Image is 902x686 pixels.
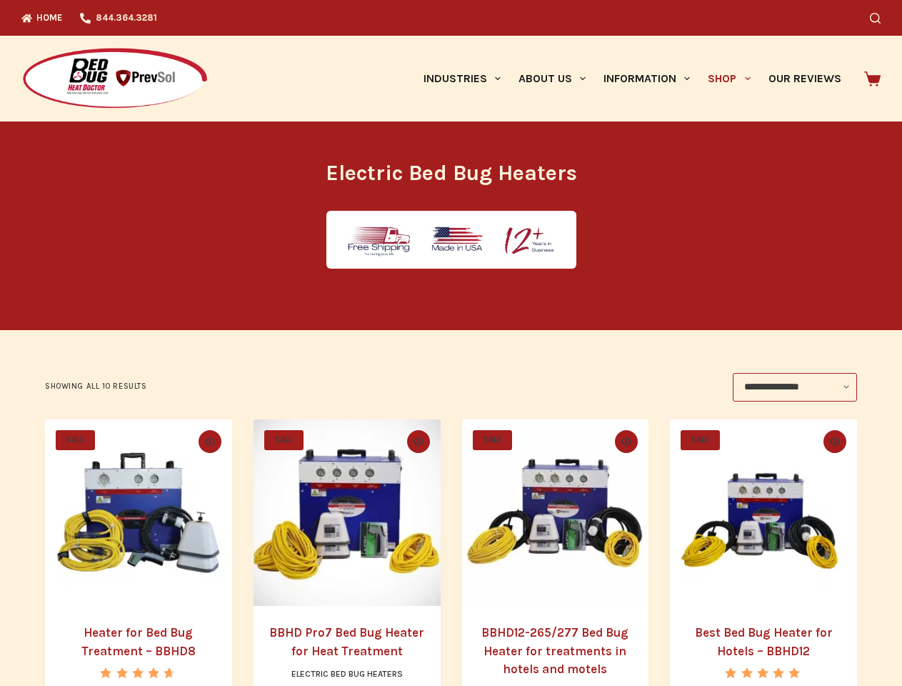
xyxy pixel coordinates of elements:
img: Prevsol/Bed Bug Heat Doctor [21,47,209,111]
a: BBHD Pro7 Bed Bug Heater for Heat Treatment [269,625,424,658]
span: SALE [264,430,304,450]
a: Electric Bed Bug Heaters [291,669,403,679]
button: Quick view toggle [407,430,430,453]
nav: Primary [414,36,850,121]
a: About Us [509,36,594,121]
h1: Electric Bed Bug Heaters [184,157,719,189]
p: Showing all 10 results [45,380,146,393]
a: BBHD12-265/277 Bed Bug Heater for treatments in hotels and motels [481,625,628,676]
a: BBHD12-265/277 Bed Bug Heater for treatments in hotels and motels [462,419,649,607]
button: Quick view toggle [199,430,221,453]
button: Search [870,13,881,24]
a: Industries [414,36,509,121]
a: Shop [699,36,759,121]
span: SALE [681,430,720,450]
div: Rated 5.00 out of 5 [725,667,801,678]
a: Information [595,36,699,121]
a: Best Bed Bug Heater for Hotels – BBHD12 [695,625,833,658]
span: SALE [56,430,95,450]
a: Heater for Bed Bug Treatment – BBHD8 [81,625,196,658]
button: Quick view toggle [823,430,846,453]
a: Heater for Bed Bug Treatment - BBHD8 [45,419,232,607]
select: Shop order [733,373,857,402]
div: Rated 4.67 out of 5 [100,667,176,678]
span: SALE [473,430,512,450]
a: BBHD Pro7 Bed Bug Heater for Heat Treatment [254,419,441,607]
button: Quick view toggle [615,430,638,453]
a: Our Reviews [759,36,850,121]
a: Best Bed Bug Heater for Hotels - BBHD12 [670,419,857,607]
